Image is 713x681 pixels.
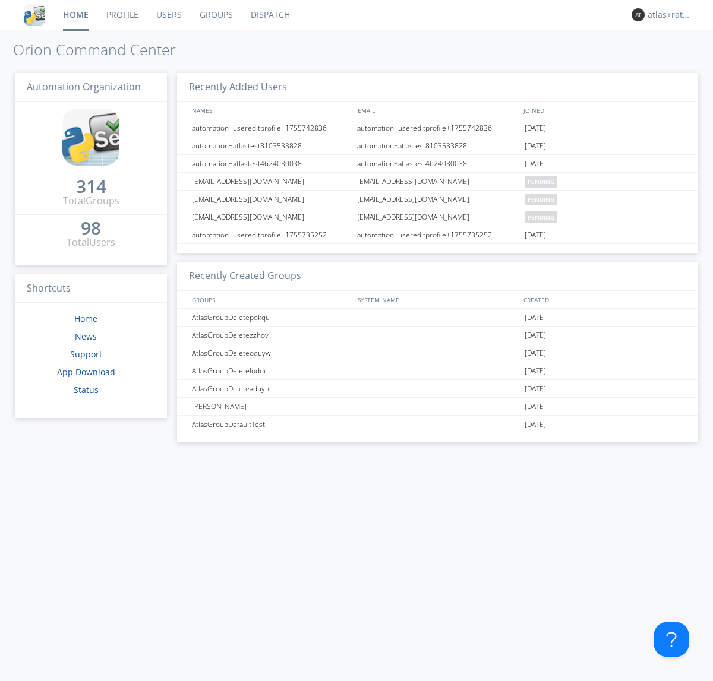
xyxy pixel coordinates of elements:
[177,362,698,380] a: AtlasGroupDeleteloddi[DATE]
[74,384,99,395] a: Status
[81,222,101,236] a: 98
[57,366,115,378] a: App Download
[189,291,352,308] div: GROUPS
[654,622,689,657] iframe: Toggle Customer Support
[27,80,141,93] span: Automation Organization
[525,309,546,327] span: [DATE]
[354,155,522,172] div: automation+atlastest4624030038
[354,119,522,137] div: automation+usereditprofile+1755742836
[525,344,546,362] span: [DATE]
[70,349,102,360] a: Support
[354,191,522,208] div: [EMAIL_ADDRESS][DOMAIN_NAME]
[177,119,698,137] a: automation+usereditprofile+1755742836automation+usereditprofile+1755742836[DATE]
[67,236,115,249] div: Total Users
[525,176,557,188] span: pending
[177,155,698,173] a: automation+atlastest4624030038automation+atlastest4624030038[DATE]
[75,331,97,342] a: News
[525,398,546,416] span: [DATE]
[525,327,546,344] span: [DATE]
[177,262,698,291] h3: Recently Created Groups
[189,173,354,190] div: [EMAIL_ADDRESS][DOMAIN_NAME]
[177,309,698,327] a: AtlasGroupDeletepqkqu[DATE]
[177,226,698,244] a: automation+usereditprofile+1755735252automation+usereditprofile+1755735252[DATE]
[525,362,546,380] span: [DATE]
[76,180,106,192] div: 314
[648,9,692,21] div: atlas+ratelimit
[354,137,522,154] div: automation+atlastest8103533828
[525,155,546,173] span: [DATE]
[525,137,546,155] span: [DATE]
[354,226,522,243] div: automation+usereditprofile+1755735252
[189,309,354,326] div: AtlasGroupDeletepqkqu
[355,291,520,308] div: SYSTEM_NAME
[177,327,698,344] a: AtlasGroupDeletezzhov[DATE]
[189,398,354,415] div: [PERSON_NAME]
[177,344,698,362] a: AtlasGroupDeleteoquyw[DATE]
[177,208,698,226] a: [EMAIL_ADDRESS][DOMAIN_NAME][EMAIL_ADDRESS][DOMAIN_NAME]pending
[189,327,354,344] div: AtlasGroupDeletezzhov
[177,398,698,416] a: [PERSON_NAME][DATE]
[189,137,354,154] div: automation+atlastest8103533828
[525,119,546,137] span: [DATE]
[189,208,354,226] div: [EMAIL_ADDRESS][DOMAIN_NAME]
[177,191,698,208] a: [EMAIL_ADDRESS][DOMAIN_NAME][EMAIL_ADDRESS][DOMAIN_NAME]pending
[525,380,546,398] span: [DATE]
[520,291,687,308] div: CREATED
[520,102,687,119] div: JOINED
[63,194,119,208] div: Total Groups
[62,109,119,166] img: cddb5a64eb264b2086981ab96f4c1ba7
[189,191,354,208] div: [EMAIL_ADDRESS][DOMAIN_NAME]
[189,102,352,119] div: NAMES
[354,208,522,226] div: [EMAIL_ADDRESS][DOMAIN_NAME]
[525,211,557,223] span: pending
[177,380,698,398] a: AtlasGroupDeleteaduyn[DATE]
[525,226,546,244] span: [DATE]
[177,73,698,102] h3: Recently Added Users
[177,173,698,191] a: [EMAIL_ADDRESS][DOMAIN_NAME][EMAIL_ADDRESS][DOMAIN_NAME]pending
[74,313,97,324] a: Home
[15,274,167,303] h3: Shortcuts
[189,226,354,243] div: automation+usereditprofile+1755735252
[177,137,698,155] a: automation+atlastest8103533828automation+atlastest8103533828[DATE]
[525,194,557,205] span: pending
[189,119,354,137] div: automation+usereditprofile+1755742836
[189,416,354,433] div: AtlasGroupDefaultTest
[177,416,698,433] a: AtlasGroupDefaultTest[DATE]
[355,102,520,119] div: EMAIL
[632,8,645,21] img: 373638.png
[189,362,354,379] div: AtlasGroupDeleteloddi
[189,155,354,172] div: automation+atlastest4624030038
[525,416,546,433] span: [DATE]
[76,180,106,194] a: 314
[189,344,354,362] div: AtlasGroupDeleteoquyw
[24,4,45,26] img: cddb5a64eb264b2086981ab96f4c1ba7
[354,173,522,190] div: [EMAIL_ADDRESS][DOMAIN_NAME]
[81,222,101,234] div: 98
[189,380,354,397] div: AtlasGroupDeleteaduyn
